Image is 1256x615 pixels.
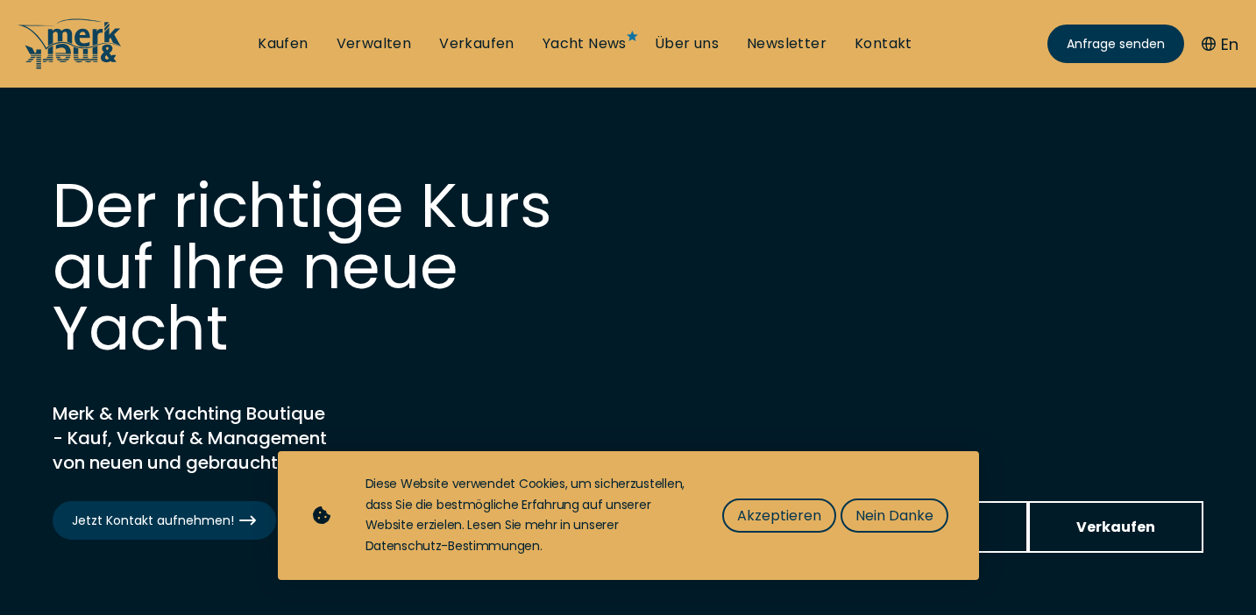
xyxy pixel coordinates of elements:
span: Verkaufen [1076,516,1155,538]
h2: Merk & Merk Yachting Boutique - Kauf, Verkauf & Management von neuen und gebrauchten Luxusyachten [53,401,491,475]
a: Anfrage senden [1047,25,1184,63]
a: Datenschutz-Bestimmungen [365,537,540,555]
div: Diese Website verwendet Cookies, um sicherzustellen, dass Sie die bestmögliche Erfahrung auf unse... [365,474,687,557]
a: Kontakt [855,34,912,53]
a: Verkaufen [1028,501,1203,553]
button: Nein Danke [841,498,948,533]
a: Verkaufen [439,34,514,53]
button: Akzeptieren [722,498,836,533]
a: Verwalten [337,34,412,53]
span: Nein Danke [855,505,933,527]
span: Jetzt Kontakt aufnehmen! [72,512,257,530]
span: Anfrage senden [1067,35,1165,53]
a: Yacht News [543,34,627,53]
h1: Der richtige Kurs auf Ihre neue Yacht [53,175,578,359]
span: Akzeptieren [737,505,821,527]
button: En [1202,32,1238,56]
a: Newsletter [747,34,827,53]
a: Jetzt Kontakt aufnehmen! [53,501,276,540]
a: Kaufen [258,34,308,53]
a: Über uns [655,34,719,53]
